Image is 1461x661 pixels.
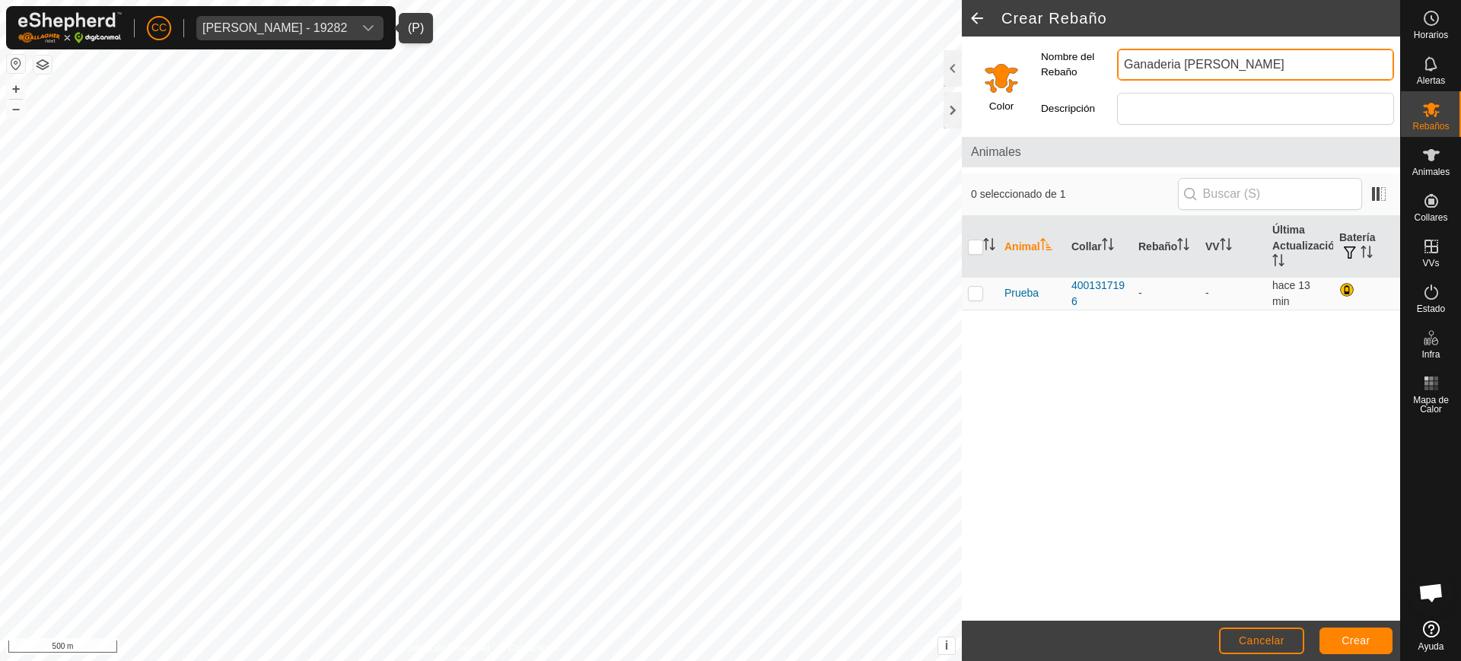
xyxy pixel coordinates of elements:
span: Alertas [1417,76,1445,85]
th: VV [1199,216,1266,278]
p-sorticon: Activar para ordenar [1040,240,1052,253]
div: dropdown trigger [353,16,384,40]
app-display-virtual-paddock-transition: - [1205,287,1209,299]
span: Cesar Lopez Moledo - 19282 [196,16,353,40]
button: Capas del Mapa [33,56,52,74]
span: CC [151,20,167,36]
p-sorticon: Activar para ordenar [1220,240,1232,253]
th: Batería [1333,216,1400,278]
p-sorticon: Activar para ordenar [1177,240,1189,253]
th: Rebaño [1132,216,1199,278]
th: Collar [1065,216,1132,278]
span: Crear [1342,634,1370,647]
button: i [938,637,955,654]
span: Rebaños [1412,122,1449,131]
th: Última Actualización [1266,216,1333,278]
div: 4001317196 [1071,278,1126,310]
p-sorticon: Activar para ordenar [1102,240,1114,253]
span: i [945,639,948,652]
input: Buscar (S) [1178,178,1362,210]
span: Horarios [1414,30,1448,40]
p-sorticon: Activar para ordenar [1272,256,1284,269]
span: Estado [1417,304,1445,313]
span: Animales [1412,167,1450,176]
span: Prueba [1004,285,1039,301]
span: Animales [971,143,1391,161]
th: Animal [998,216,1065,278]
span: VVs [1422,259,1439,268]
button: Restablecer Mapa [7,55,25,73]
span: Collares [1414,213,1447,222]
span: 0 seleccionado de 1 [971,186,1178,202]
span: Cancelar [1239,634,1284,647]
div: [PERSON_NAME] - 19282 [202,22,347,34]
button: Cancelar [1219,628,1304,654]
a: Contáctenos [508,641,559,655]
label: Descripción [1041,93,1117,125]
button: + [7,80,25,98]
button: – [7,100,25,118]
button: Crear [1319,628,1393,654]
label: Color [989,99,1014,114]
div: - [1138,285,1193,301]
a: Chat abierto [1408,570,1454,615]
span: Infra [1421,350,1440,359]
span: Mapa de Calor [1405,396,1457,414]
span: Ayuda [1418,642,1444,651]
a: Política de Privacidad [403,641,490,655]
span: 5 sept 2025, 13:04 [1272,279,1310,307]
img: Logo Gallagher [18,12,122,43]
a: Ayuda [1401,615,1461,657]
p-sorticon: Activar para ordenar [983,240,995,253]
h2: Crear Rebaño [1001,9,1400,27]
label: Nombre del Rebaño [1041,49,1117,81]
p-sorticon: Activar para ordenar [1361,248,1373,260]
